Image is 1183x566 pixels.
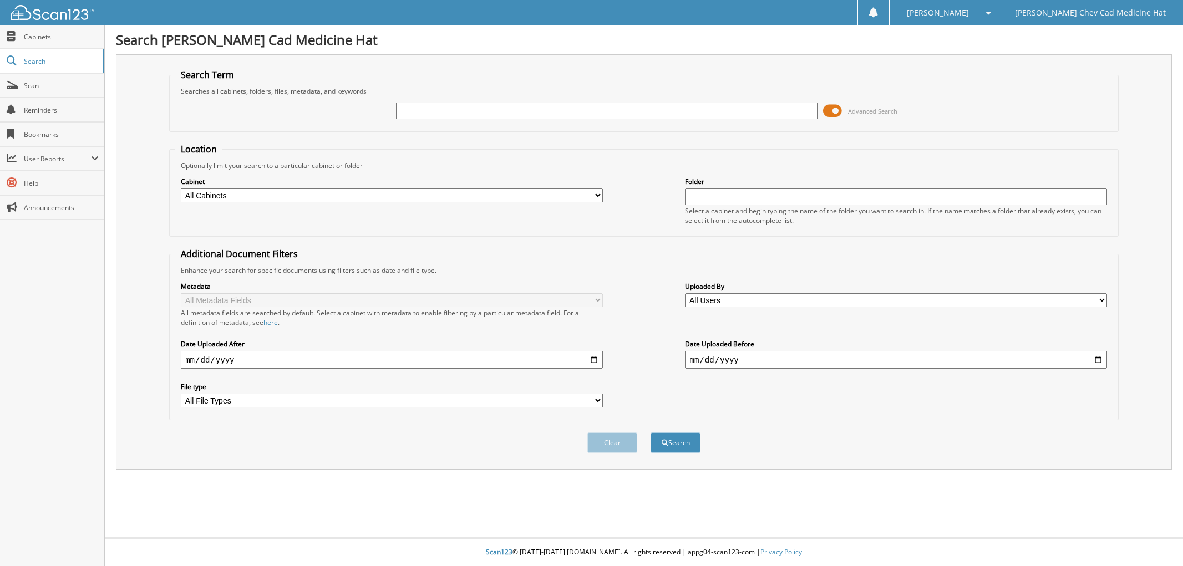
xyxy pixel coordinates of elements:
span: Help [24,179,99,188]
span: [PERSON_NAME] Chev Cad Medicine Hat [1015,9,1166,16]
label: Cabinet [181,177,602,186]
div: Select a cabinet and begin typing the name of the folder you want to search in. If the name match... [685,206,1106,225]
div: Optionally limit your search to a particular cabinet or folder [175,161,1113,170]
label: Date Uploaded Before [685,339,1106,349]
span: Bookmarks [24,130,99,139]
span: Announcements [24,203,99,212]
button: Search [651,432,700,453]
div: All metadata fields are searched by default. Select a cabinet with metadata to enable filtering b... [181,308,602,327]
input: start [181,351,602,369]
span: Advanced Search [848,107,897,115]
span: Reminders [24,105,99,115]
span: Scan123 [486,547,512,557]
div: Searches all cabinets, folders, files, metadata, and keywords [175,86,1113,96]
input: end [685,351,1106,369]
img: scan123-logo-white.svg [11,5,94,20]
label: Metadata [181,282,602,291]
legend: Location [175,143,222,155]
span: User Reports [24,154,91,164]
span: [PERSON_NAME] [907,9,969,16]
span: Search [24,57,97,66]
h1: Search [PERSON_NAME] Cad Medicine Hat [116,30,1172,49]
iframe: Chat Widget [1128,513,1183,566]
a: Privacy Policy [760,547,802,557]
button: Clear [587,432,637,453]
span: Cabinets [24,32,99,42]
a: here [263,318,278,327]
span: Scan [24,81,99,90]
label: File type [181,382,602,391]
label: Uploaded By [685,282,1106,291]
legend: Additional Document Filters [175,248,303,260]
div: © [DATE]-[DATE] [DOMAIN_NAME]. All rights reserved | appg04-scan123-com | [105,539,1183,566]
div: Enhance your search for specific documents using filters such as date and file type. [175,266,1113,275]
legend: Search Term [175,69,240,81]
label: Folder [685,177,1106,186]
label: Date Uploaded After [181,339,602,349]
